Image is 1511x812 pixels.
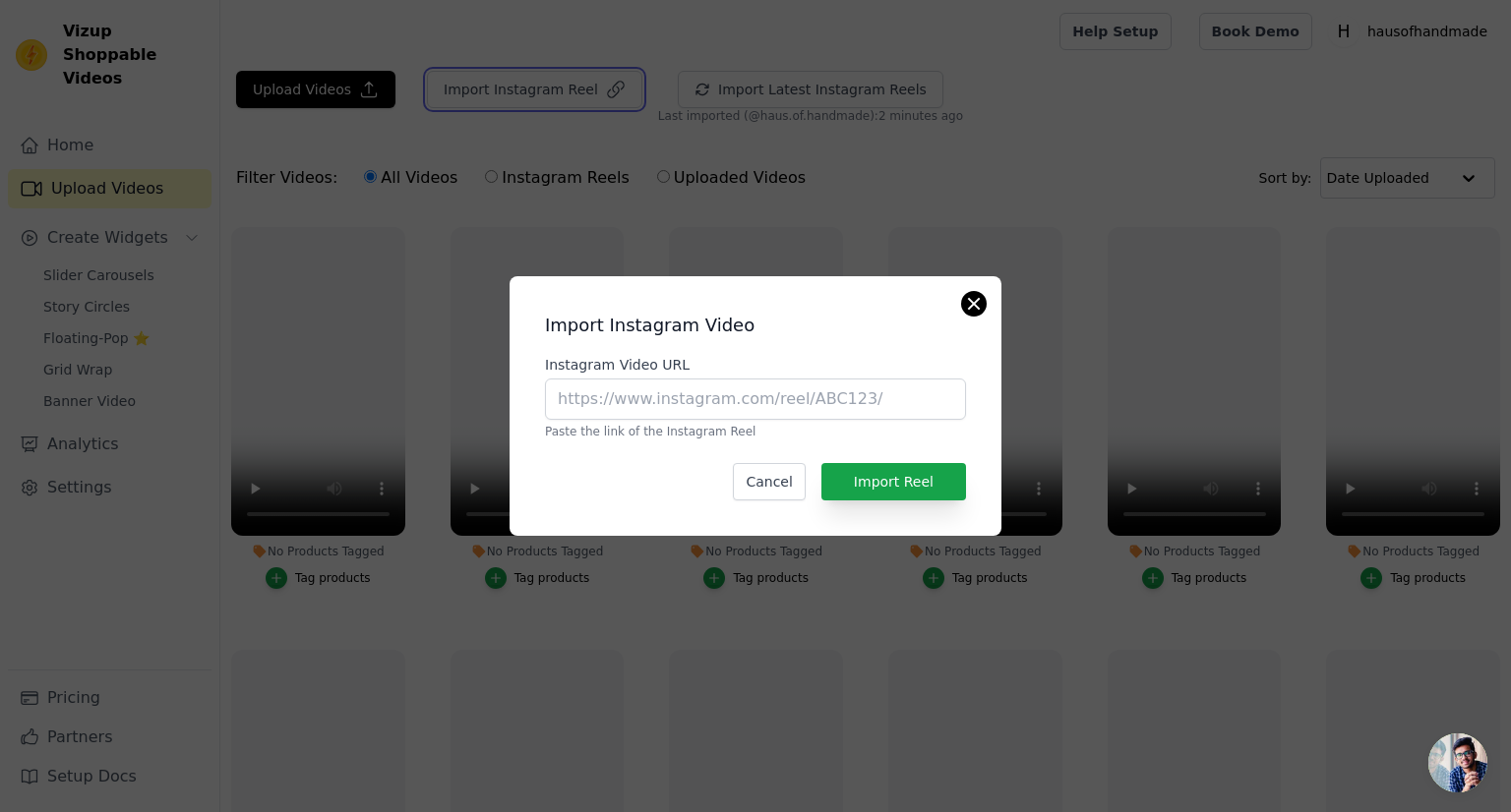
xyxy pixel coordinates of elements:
[821,463,966,500] button: Import Reel
[733,463,805,500] button: Cancel
[962,292,986,316] button: Close modal
[545,355,966,375] label: Instagram Video URL
[545,378,966,420] input: https://www.instagram.com/reel/ABC123/
[545,312,966,339] h2: Import Instagram Video
[545,424,966,439] p: Paste the link of the Instagram Reel
[1428,733,1487,792] div: Open chat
